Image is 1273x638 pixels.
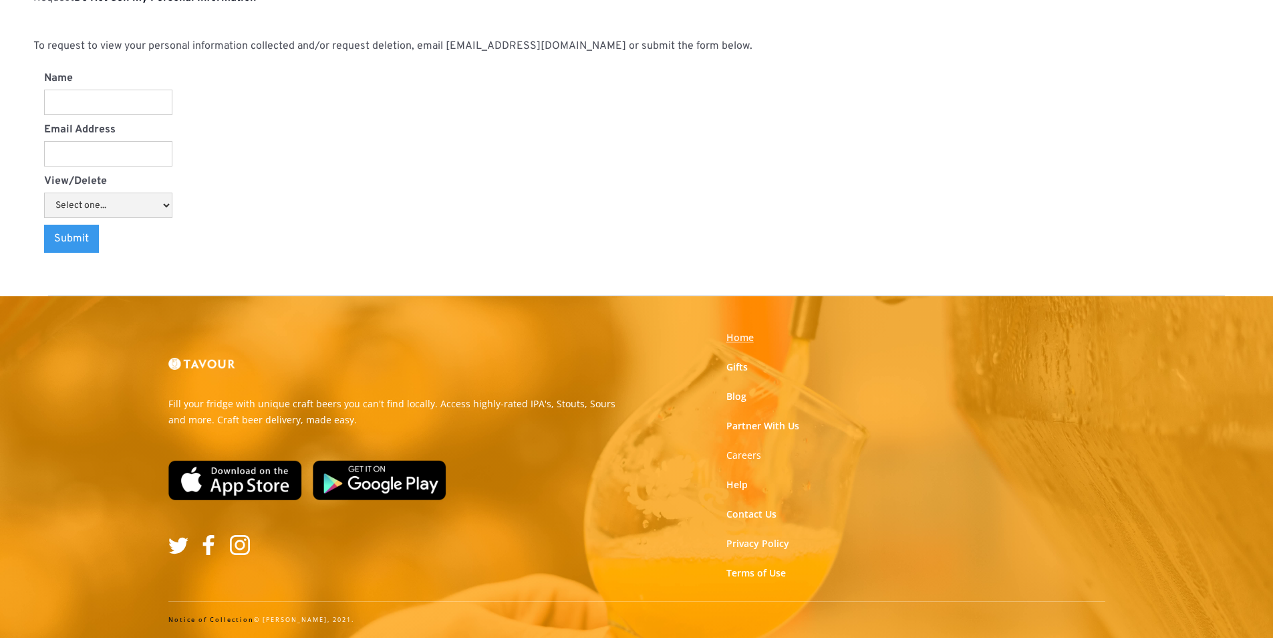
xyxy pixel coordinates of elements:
[726,566,786,580] a: Terms of Use
[726,478,748,492] a: Help
[44,122,172,138] label: Email Address
[44,173,172,189] label: View/Delete
[726,537,789,550] a: Privacy Policy
[726,449,761,461] strong: Careers
[726,390,746,403] a: Blog
[168,615,254,624] a: Notice of Collection
[44,70,172,253] form: View/delete my PI
[44,225,99,253] input: Submit
[726,508,776,521] a: Contact Us
[726,331,754,344] a: Home
[726,449,761,462] a: Careers
[44,70,172,86] label: Name
[726,419,799,433] a: Partner With Us
[168,396,627,428] p: Fill your fridge with unique craft beers you can't find locally. Access highly-rated IPA's, Stout...
[726,360,748,374] a: Gifts
[168,615,1105,625] div: © [PERSON_NAME], 2021.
